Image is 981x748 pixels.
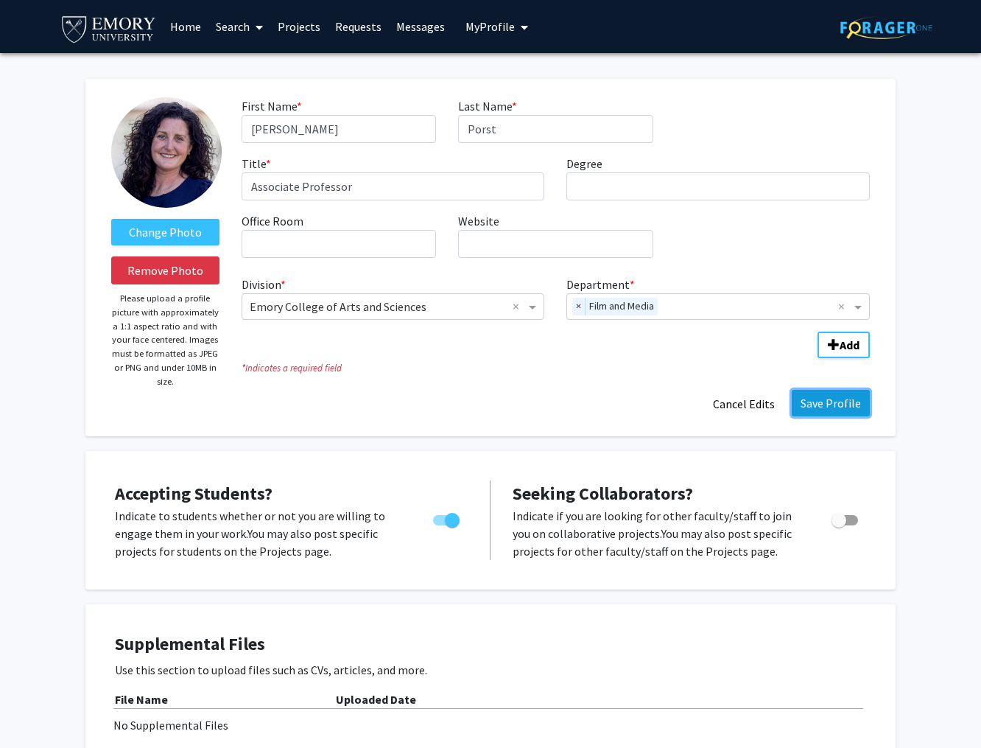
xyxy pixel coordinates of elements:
button: Cancel Edits [703,390,784,418]
b: Uploaded Date [336,692,416,707]
p: Indicate to students whether or not you are willing to engage them in your work. You may also pos... [115,507,405,560]
p: Use this section to upload files such as CVs, articles, and more. [115,661,866,679]
div: Division [231,276,556,320]
a: Projects [270,1,328,52]
a: Requests [328,1,389,52]
img: Emory University Logo [60,12,158,45]
b: File Name [115,692,168,707]
div: No Supplemental Files [113,716,868,734]
img: ForagerOne Logo [840,16,932,39]
i: Indicates a required field [242,361,870,375]
h4: Supplemental Files [115,634,866,655]
span: Clear all [513,298,525,315]
button: Save Profile [792,390,870,416]
a: Home [163,1,208,52]
ng-select: Division [242,293,545,320]
b: Add [840,338,859,352]
label: Website [458,212,499,230]
label: Office Room [242,212,303,230]
div: Department [555,276,881,320]
p: Please upload a profile picture with approximately a 1:1 aspect ratio and with your face centered... [111,292,219,388]
span: Seeking Collaborators? [513,482,693,505]
label: Last Name [458,97,517,115]
a: Messages [389,1,452,52]
span: My Profile [465,19,515,34]
span: Film and Media [586,298,658,315]
div: Toggle [826,507,866,529]
span: Accepting Students? [115,482,272,505]
iframe: Chat [11,682,63,737]
label: First Name [242,97,302,115]
label: ChangeProfile Picture [111,219,219,245]
button: Remove Photo [111,256,219,284]
label: Degree [566,155,602,172]
div: Toggle [427,507,468,529]
span: Clear all [838,298,851,315]
img: Profile Picture [111,97,222,208]
button: Add Division/Department [817,332,870,358]
p: Indicate if you are looking for other faculty/staff to join you on collaborative projects. You ma... [513,507,804,560]
label: Title [242,155,271,172]
span: × [572,298,586,315]
a: Search [208,1,270,52]
ng-select: Department [566,293,870,320]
